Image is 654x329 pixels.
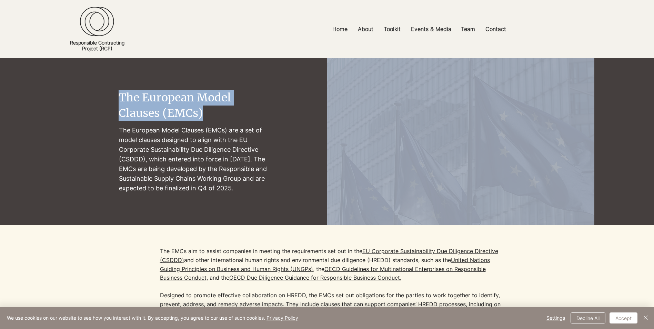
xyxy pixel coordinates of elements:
[229,274,401,281] a: OECD Due Diligence Guidance for Responsible Business Conduct.
[408,21,455,37] p: Events & Media
[119,91,231,120] span: The European Model Clauses (EMCs)
[327,21,353,37] a: Home
[571,312,605,323] button: Decline All
[244,21,594,37] nav: Site
[379,21,406,37] a: Toolkit
[480,21,511,37] a: Contact
[642,312,650,323] button: Close
[610,312,637,323] button: Accept
[353,21,379,37] a: About
[266,315,298,321] a: Privacy Policy
[406,21,456,37] a: Events & Media
[119,126,269,193] p: The European Model Clauses (EMCs) are a set of model clauses designed to align with the EU Corpor...
[160,247,505,326] p: The EMCs aim to assist companies in meeting the requirements set out in the and other internation...
[70,40,124,51] a: Responsible ContractingProject (RCP)
[642,313,650,322] img: Close
[456,21,480,37] a: Team
[457,21,479,37] p: Team
[546,313,565,323] span: Settings
[380,21,404,37] p: Toolkit
[482,21,510,37] p: Contact
[329,21,351,37] p: Home
[7,315,298,321] span: We use cookies on our website to see how you interact with it. By accepting, you agree to our use...
[160,257,490,272] a: United Nations Guiding Principles on Business and Human Rights (UNGPs)
[354,21,377,37] p: About
[327,58,594,309] img: pexels-marco-288924445-13153479_edited.jpg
